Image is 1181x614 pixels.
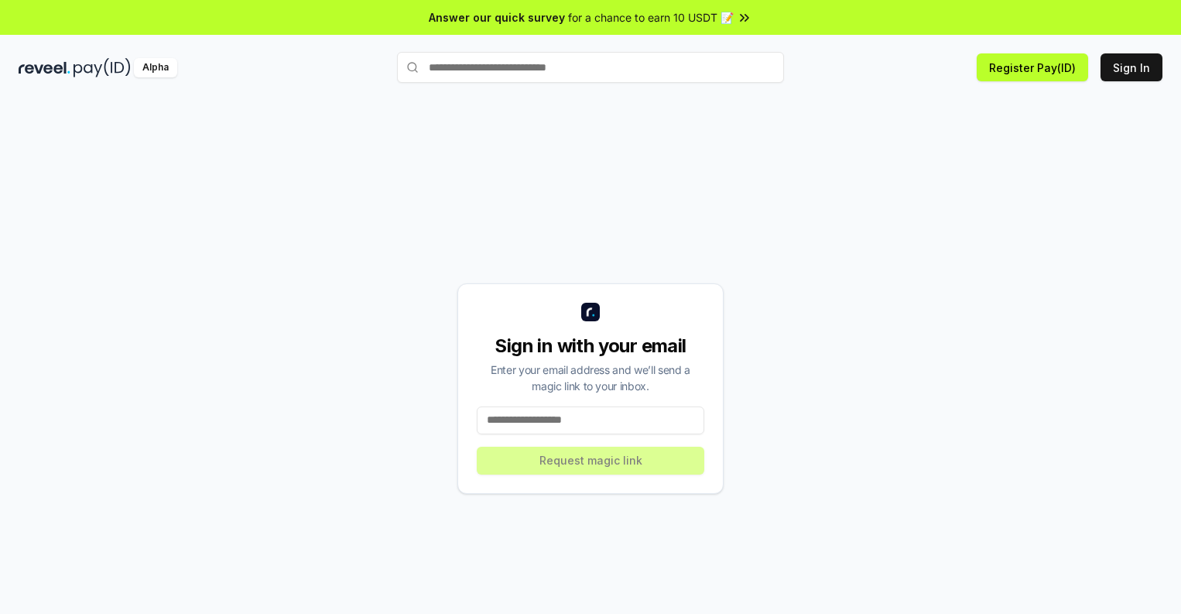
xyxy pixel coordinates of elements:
img: reveel_dark [19,58,70,77]
div: Enter your email address and we’ll send a magic link to your inbox. [477,362,704,394]
button: Sign In [1101,53,1162,81]
span: for a chance to earn 10 USDT 📝 [568,9,734,26]
button: Register Pay(ID) [977,53,1088,81]
img: logo_small [581,303,600,321]
div: Alpha [134,58,177,77]
div: Sign in with your email [477,334,704,358]
span: Answer our quick survey [429,9,565,26]
img: pay_id [74,58,131,77]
